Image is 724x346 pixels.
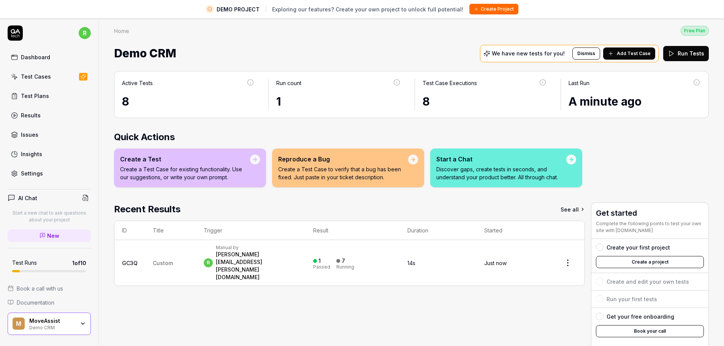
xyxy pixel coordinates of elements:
[204,258,213,267] span: r
[617,50,651,57] span: Add Test Case
[484,260,507,266] time: Just now
[569,79,589,87] div: Last Run
[47,232,59,240] span: New
[306,221,400,240] th: Result
[216,251,298,281] div: [PERSON_NAME][EMAIL_ADDRESS][PERSON_NAME][DOMAIN_NAME]
[336,265,354,269] div: Running
[276,93,401,110] div: 1
[436,165,566,181] p: Discover gaps, create tests in seconds, and understand your product better. All through chat.
[8,69,91,84] a: Test Cases
[663,46,709,61] button: Run Tests
[423,79,477,87] div: Test Case Executions
[216,245,298,251] div: Manual by
[8,147,91,161] a: Insights
[114,221,145,240] th: ID
[21,92,49,100] div: Test Plans
[469,4,518,14] button: Create Project
[114,202,181,216] h2: Recent Results
[17,284,63,292] span: Book a call with us
[29,318,75,324] div: MoveAssist
[8,166,91,181] a: Settings
[17,299,54,307] span: Documentation
[122,93,255,110] div: 8
[603,47,655,60] button: Add Test Case
[21,150,42,158] div: Insights
[8,229,91,242] a: New
[120,165,250,181] p: Create a Test Case for existing functionality. Use our suggestions, or write your own prompt.
[607,243,670,251] div: Create your first project
[8,108,91,123] a: Results
[278,165,408,181] p: Create a Test Case to verify that a bug has been fixed. Just paste in your ticket description.
[278,155,408,164] div: Reproduce a Bug
[8,284,91,292] a: Book a call with us
[29,324,75,330] div: Demo CRM
[196,221,306,240] th: Trigger
[477,221,551,240] th: Started
[72,259,86,267] span: 1 of 10
[8,88,91,103] a: Test Plans
[400,221,477,240] th: Duration
[8,299,91,307] a: Documentation
[607,313,674,321] div: Get your free onboarding
[407,260,415,266] time: 14s
[114,27,129,35] div: Home
[596,256,704,268] button: Create a project
[276,79,301,87] div: Run count
[153,260,173,266] span: Custom
[313,265,330,269] div: Passed
[596,207,704,219] h3: Get started
[122,79,153,87] div: Active Tests
[18,194,37,202] h4: AI Chat
[8,313,91,335] button: MMoveAssistDemo CRM
[217,5,260,13] span: DEMO PROJECT
[21,73,51,81] div: Test Cases
[318,258,321,264] div: 1
[79,27,91,39] span: r
[21,111,41,119] div: Results
[8,127,91,142] a: Issues
[681,25,709,36] button: Free Plan
[79,25,91,41] button: r
[572,47,600,60] button: Dismiss
[423,93,547,110] div: 8
[596,220,704,234] div: Complete the following points to test your own site with [DOMAIN_NAME]
[122,260,138,266] a: GC3Q
[561,202,585,216] a: See all
[342,258,345,264] div: 7
[272,5,463,13] span: Exploring our features? Create your own project to unlock full potential!
[492,51,565,56] p: We have new tests for you!
[436,155,566,164] div: Start a Chat
[12,259,37,266] h5: Test Runs
[21,131,38,139] div: Issues
[596,325,704,337] button: Book your call
[8,50,91,65] a: Dashboard
[569,95,642,108] time: A minute ago
[681,26,709,36] div: Free Plan
[21,53,50,61] div: Dashboard
[145,221,196,240] th: Title
[13,318,25,330] span: M
[120,155,250,164] div: Create a Test
[114,43,176,63] span: Demo CRM
[114,130,709,144] h2: Quick Actions
[21,169,43,177] div: Settings
[8,210,91,223] p: Start a new chat to ask questions about your project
